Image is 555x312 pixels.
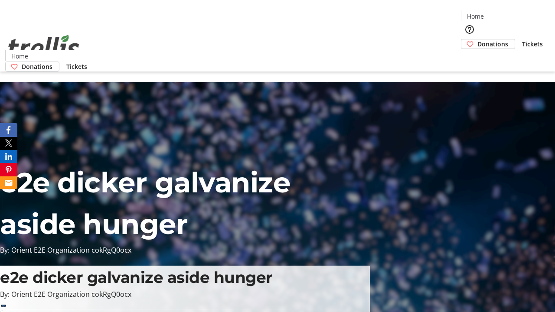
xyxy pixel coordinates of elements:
a: Tickets [515,39,550,49]
a: Tickets [59,62,94,71]
button: Cart [461,49,478,66]
span: Home [11,52,28,61]
a: Home [461,12,489,21]
span: Donations [22,62,52,71]
a: Donations [5,62,59,71]
span: Tickets [66,62,87,71]
span: Home [467,12,484,21]
span: Tickets [522,39,543,49]
span: Donations [477,39,508,49]
a: Home [6,52,33,61]
img: Orient E2E Organization cokRgQ0ocx's Logo [5,25,82,68]
a: Donations [461,39,515,49]
button: Help [461,21,478,38]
